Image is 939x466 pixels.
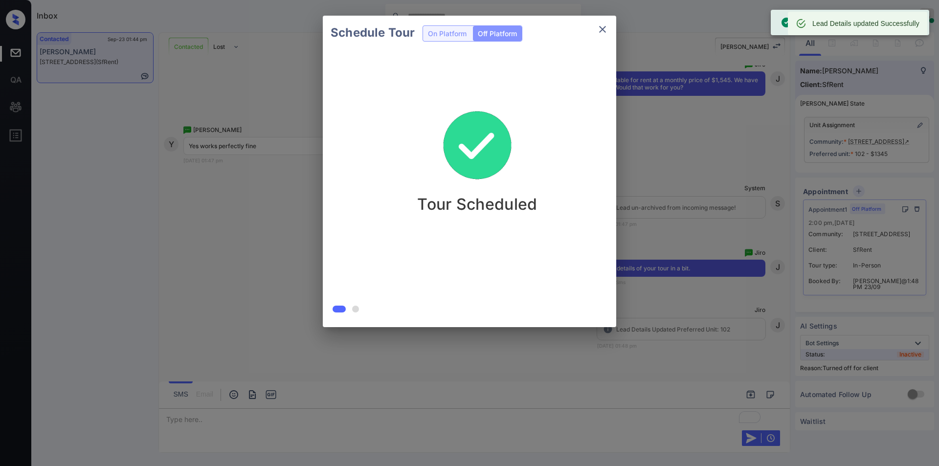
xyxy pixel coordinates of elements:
[812,15,919,32] div: Lead Details updated Successfully
[323,16,423,50] h2: Schedule Tour
[593,20,612,39] button: close
[781,13,912,32] div: Off-Platform Tour scheduled successfully
[417,195,537,214] p: Tour Scheduled
[428,97,526,195] img: success.888e7dccd4847a8d9502.gif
